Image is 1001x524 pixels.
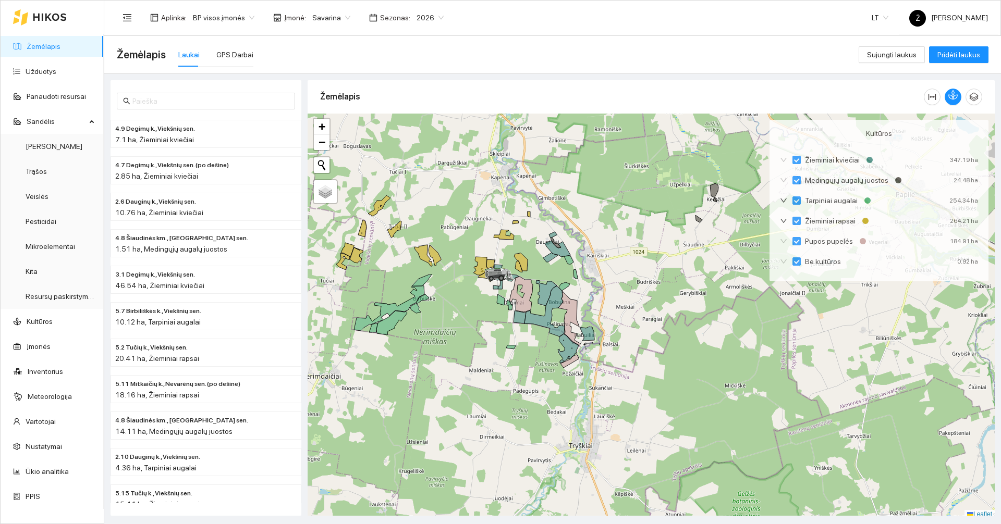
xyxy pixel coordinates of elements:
[115,197,196,207] span: 2.6 Dauginų k., Viekšnių sen.
[801,154,864,166] span: Žieminiai kviečiai
[26,267,38,276] a: Kita
[115,160,229,170] span: 4.7 Degimų k., Viekšnių sen. (po dešine)
[872,10,888,26] span: LT
[115,500,200,508] span: 15.41 ha, Žieminiai rapsai
[867,49,917,60] span: Sujungti laukus
[150,14,158,22] span: layout
[801,256,845,267] span: Be kultūros
[115,427,233,435] span: 14.11 ha, Medingųjų augalų juostos
[780,156,787,164] span: down
[924,93,940,101] span: column-width
[27,342,51,351] a: Įmonės
[26,142,82,151] a: [PERSON_NAME]
[314,119,329,134] a: Zoom in
[115,306,201,316] span: 5.7 Birbiliškės k., Viekšnių sen.
[859,51,925,59] a: Sujungti laukus
[26,217,56,226] a: Pesticidai
[866,128,892,139] span: Kultūros
[950,235,978,247] div: 184.91 ha
[319,120,325,133] span: +
[28,392,72,401] a: Meteorologija
[801,215,860,227] span: Žieminiai rapsai
[178,49,200,60] div: Laukai
[117,46,166,63] span: Žemėlapis
[954,174,978,186] div: 24.48 ha
[26,192,48,201] a: Veislės
[937,49,980,60] span: Pridėti laukus
[27,92,86,101] a: Panaudoti resursai
[312,10,350,26] span: Savarina
[26,442,62,451] a: Nustatymai
[380,12,410,23] span: Sezonas :
[780,238,787,245] span: down
[780,258,787,265] span: down
[320,82,924,111] div: Žemėlapis
[27,111,86,132] span: Sandėlis
[801,174,893,186] span: Medingųjų augalų juostos
[123,97,130,105] span: search
[369,14,377,22] span: calendar
[115,354,199,363] span: 20.41 ha, Žieminiai rapsai
[115,124,195,134] span: 4.9 Degimų k., Viekšnių sen.
[26,242,75,251] a: Mikroelementai
[26,467,69,476] a: Ūkio analitika
[284,12,306,23] span: Įmonė :
[967,510,992,518] a: Leaflet
[26,492,40,501] a: PPIS
[319,135,325,148] span: −
[780,177,787,184] span: down
[115,318,201,326] span: 10.12 ha, Tarpiniai augalai
[957,256,978,267] div: 0.92 ha
[915,10,920,27] span: Ž
[417,10,444,26] span: 2026
[26,67,56,76] a: Užduotys
[273,14,282,22] span: shop
[216,49,253,60] div: GPS Darbai
[115,233,248,243] span: 4.8 Šiaudinės km., Papilės sen.
[26,417,56,426] a: Vartotojai
[909,14,988,22] span: [PERSON_NAME]
[950,154,978,166] div: 347.19 ha
[924,89,941,105] button: column-width
[115,464,197,472] span: 4.36 ha, Tarpiniai augalai
[115,281,204,290] span: 46.54 ha, Žieminiai kviečiai
[115,208,203,217] span: 10.76 ha, Žieminiai kviečiai
[115,391,199,399] span: 18.16 ha, Žieminiai rapsai
[314,134,329,150] a: Zoom out
[115,379,240,389] span: 5.11 Mitkaičių k., Nevarėnų sen. (po dešine)
[117,7,138,28] button: menu-fold
[949,195,978,206] div: 254.34 ha
[314,157,329,173] button: Initiate a new search
[950,215,978,227] div: 264.21 ha
[115,489,192,498] span: 5.15 Tučių k., Viekšnių sen.
[115,452,200,462] span: 2.10 Dauginų k., Viekšnių sen.
[859,46,925,63] button: Sujungti laukus
[115,172,198,180] span: 2.85 ha, Žieminiai kviečiai
[132,95,289,107] input: Paieška
[27,317,53,326] a: Kultūros
[801,235,857,247] span: Pupos pupelės
[161,12,187,23] span: Aplinka :
[780,217,787,224] span: down
[27,42,60,51] a: Žemėlapis
[115,270,195,280] span: 3.1 Degimų k., Viekšnių sen.
[123,13,132,22] span: menu-fold
[314,180,337,203] a: Layers
[115,245,227,253] span: 1.51 ha, Medingųjų augalų juostos
[115,135,194,144] span: 7.1 ha, Žieminiai kviečiai
[929,51,988,59] a: Pridėti laukus
[28,367,63,376] a: Inventorius
[115,416,248,426] span: 4.8 Šiaudinės km., Papilės sen.
[115,343,188,353] span: 5.2 Tučių k., Viekšnių sen.
[26,292,96,301] a: Resursų paskirstymas
[780,197,787,204] span: down
[193,10,254,26] span: BP visos įmonės
[26,167,47,176] a: Trąšos
[929,46,988,63] button: Pridėti laukus
[801,195,862,206] span: Tarpiniai augalai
